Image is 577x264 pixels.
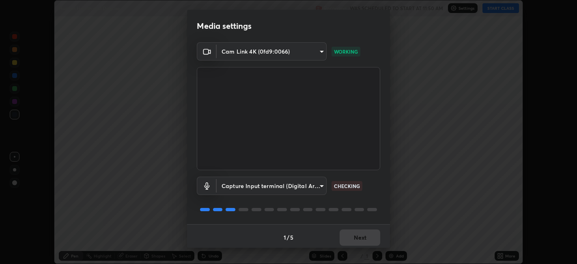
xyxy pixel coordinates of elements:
h4: 5 [290,233,293,242]
p: WORKING [334,48,358,55]
div: Cam Link 4K (0fd9:0066) [217,42,327,61]
h2: Media settings [197,21,252,31]
h4: 1 [284,233,286,242]
h4: / [287,233,289,242]
p: CHECKING [334,182,360,190]
div: Cam Link 4K (0fd9:0066) [217,177,327,195]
